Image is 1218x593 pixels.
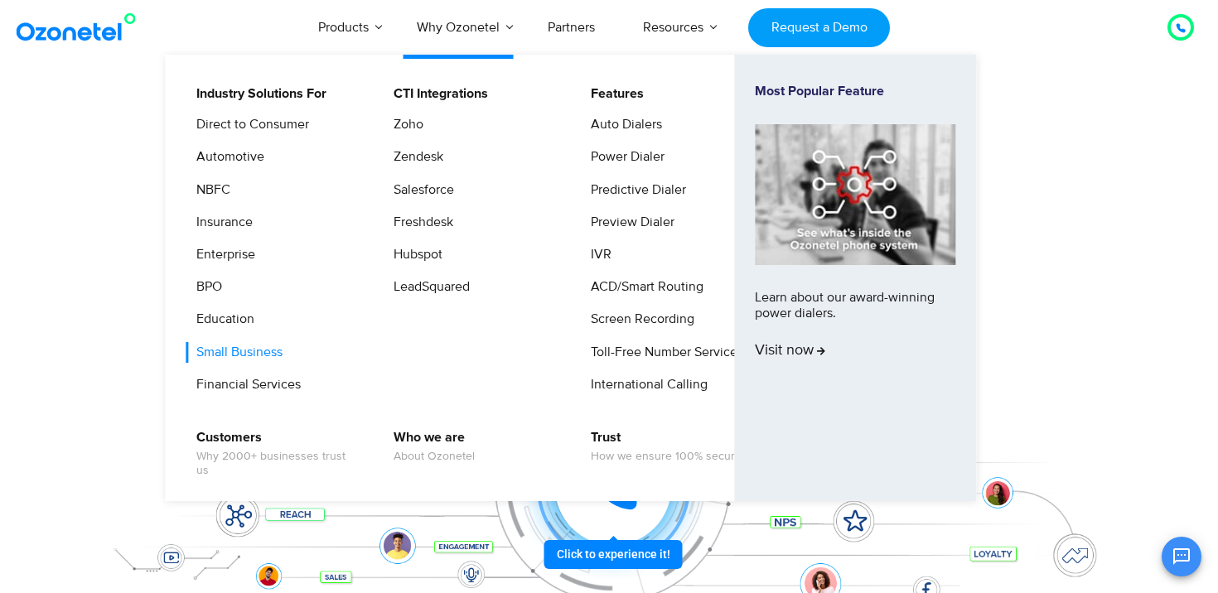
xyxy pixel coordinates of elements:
a: ACD/Smart Routing [580,277,706,297]
a: Direct to Consumer [186,114,312,135]
a: LeadSquared [383,277,472,297]
a: CustomersWhy 2000+ businesses trust us [186,427,362,480]
a: Features [580,84,646,104]
a: Who we areAbout Ozonetel [383,427,477,466]
a: NBFC [186,180,233,200]
span: Visit now [755,342,825,360]
a: International Calling [580,374,710,395]
a: Most Popular FeatureLearn about our award-winning power dialers.Visit now [755,84,955,472]
a: CTI Integrations [383,84,491,104]
a: Predictive Dialer [580,180,689,200]
span: How we ensure 100% security [591,450,747,464]
a: Auto Dialers [580,114,665,135]
a: Hubspot [383,244,445,265]
a: BPO [186,277,225,297]
a: TrustHow we ensure 100% security [580,427,749,466]
button: Open chat [1162,537,1201,576]
div: Orchestrate Intelligent [91,105,1127,158]
div: Turn every conversation into a growth engine for your enterprise. [91,229,1127,247]
a: Education [186,309,257,330]
a: Financial Services [186,374,303,395]
a: Freshdesk [383,212,456,233]
a: Automotive [186,147,267,167]
span: About Ozonetel [394,450,475,464]
a: IVR [580,244,614,265]
a: Insurance [186,212,255,233]
a: Toll-Free Number Services [580,342,746,363]
img: phone-system-min.jpg [755,124,955,264]
a: Power Dialer [580,147,667,167]
a: Enterprise [186,244,258,265]
a: Zoho [383,114,426,135]
a: Small Business [186,342,285,363]
a: Industry Solutions For [186,84,329,104]
span: Why 2000+ businesses trust us [196,450,360,478]
a: Preview Dialer [580,212,677,233]
a: Screen Recording [580,309,697,330]
a: Salesforce [383,180,457,200]
a: Zendesk [383,147,446,167]
a: Request a Demo [748,8,890,47]
div: Customer Experiences [91,148,1127,228]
